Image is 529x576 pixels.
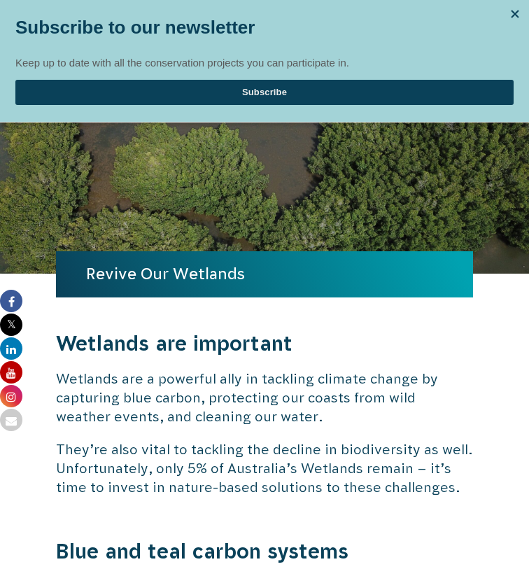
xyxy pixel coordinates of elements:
strong: Blue and teal carbon systems [56,540,348,563]
p: They’re also vital to tackling the decline in biodiversity as well. Unfortunately, only 5% of Aus... [56,440,473,497]
label: Email [15,227,514,244]
h1: Revive Our Wetlands [86,265,443,283]
p: Keep up to date with all the conservation projects you can participate in. [15,55,514,71]
strong: Wetlands are important [56,332,292,355]
p: Wetlands are a powerful ally in tackling climate change by capturing blue carbon, protecting our ... [56,370,473,426]
p: Keep up to date with all the conservation projects you can participate in. [15,197,514,213]
input: Subscribe [15,286,514,311]
span: Subscribe to our newsletter [15,17,255,38]
span: Subscribe to our newsletter [15,162,310,188]
button: Subscribe [15,80,514,105]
